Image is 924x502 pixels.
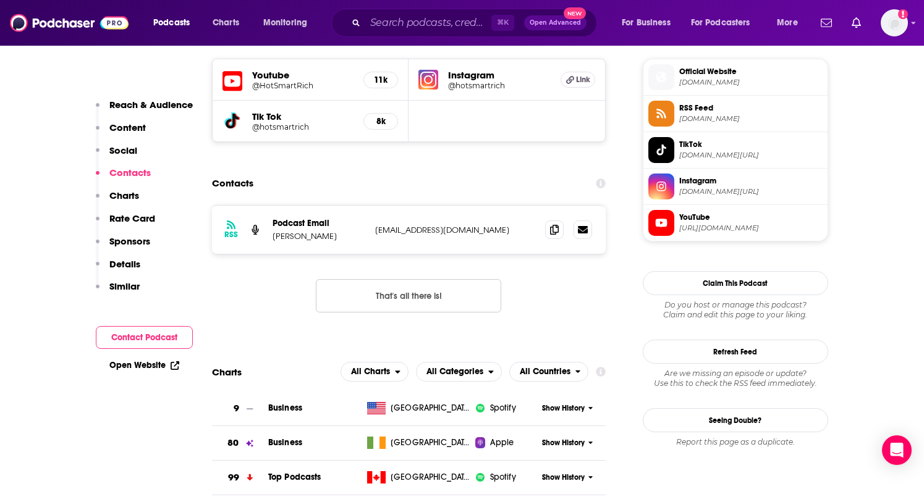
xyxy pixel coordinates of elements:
h2: Countries [509,362,589,382]
a: [GEOGRAPHIC_DATA] [362,471,475,483]
a: [GEOGRAPHIC_DATA] [362,437,475,449]
span: All Categories [426,367,483,376]
span: Monitoring [263,14,307,31]
button: Details [96,258,140,281]
h5: 11k [374,75,388,85]
button: Open AdvancedNew [524,15,587,30]
a: @HotSmartRich [252,81,354,90]
span: Open Advanced [530,20,581,26]
a: Charts [205,13,247,33]
span: All Charts [351,367,390,376]
button: Sponsors [96,235,150,258]
a: Business [268,403,302,413]
a: iconImageSpotify [475,402,538,414]
img: User Profile [881,9,908,36]
span: New [564,7,586,19]
span: Charts [213,14,239,31]
a: Apple [475,437,538,449]
button: Contacts [96,167,151,190]
p: [PERSON_NAME] [273,231,365,241]
button: Claim This Podcast [643,271,828,295]
svg: Add a profile image [898,9,908,19]
h5: Youtube [252,69,354,81]
a: Open Website [109,360,179,370]
button: Nothing here. [316,279,501,312]
span: Canada [391,471,471,483]
button: open menu [341,362,409,382]
span: YouTube [679,212,823,223]
button: Show History [538,472,597,483]
a: 9 [212,391,268,425]
a: @hotsmartrich [448,81,551,90]
span: More [777,14,798,31]
button: Show profile menu [881,9,908,36]
img: iconImage [418,70,438,90]
h2: Contacts [212,172,253,195]
div: Report this page as a duplicate. [643,437,828,447]
span: Spotify [490,402,516,414]
span: tiktok.com/@hotsmartrich [679,151,823,160]
span: Link [576,75,590,85]
button: Charts [96,190,139,212]
button: Similar [96,280,140,303]
p: Rate Card [109,212,155,224]
span: Official Website [679,66,823,77]
p: Charts [109,190,139,201]
p: Podcast Email [273,218,365,228]
span: For Podcasters [691,14,750,31]
h3: RSS [224,230,238,240]
button: Rate Card [96,212,155,235]
button: open menu [613,13,686,33]
button: open menu [145,13,206,33]
p: Details [109,258,140,270]
button: Content [96,122,146,144]
a: Business [268,437,302,448]
div: Open Intercom Messenger [882,435,912,465]
button: Refresh Feed [643,340,828,364]
span: Instagram [679,175,823,186]
p: Social [109,144,137,156]
span: Show History [542,403,585,414]
a: 99 [212,461,268,495]
span: For Business [622,14,671,31]
button: open menu [416,362,502,382]
p: Content [109,122,146,133]
img: iconImage [475,472,485,482]
a: [GEOGRAPHIC_DATA] [362,402,475,414]
span: Podcasts [153,14,190,31]
span: Spotify [490,471,516,483]
p: [EMAIL_ADDRESS][DOMAIN_NAME] [375,225,536,235]
span: https://www.youtube.com/@HotSmartRich [679,224,823,233]
a: TikTok[DOMAIN_NAME][URL] [648,137,823,163]
h2: Platforms [341,362,409,382]
a: Top Podcasts [268,472,321,482]
img: Podchaser - Follow, Share and Rate Podcasts [10,11,129,35]
button: Show History [538,438,597,448]
span: Apple [490,437,514,449]
a: 80 [212,426,268,460]
a: YouTube[URL][DOMAIN_NAME] [648,210,823,236]
h3: 9 [234,401,239,416]
a: RSS Feed[DOMAIN_NAME] [648,101,823,127]
a: @hotsmartrich [252,122,354,132]
h2: Charts [212,366,242,378]
span: RSS Feed [679,102,823,114]
p: Sponsors [109,235,150,247]
a: Official Website[DOMAIN_NAME] [648,64,823,90]
img: iconImage [475,403,485,413]
h3: 80 [227,436,239,450]
a: Show notifications dropdown [847,12,866,33]
h3: 99 [228,471,239,485]
input: Search podcasts, credits, & more... [365,13,491,33]
button: Social [96,144,137,167]
span: ⌘ K [491,15,514,31]
span: anchor.fm [679,114,823,123]
div: Claim and edit this page to your liking. [643,300,828,320]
